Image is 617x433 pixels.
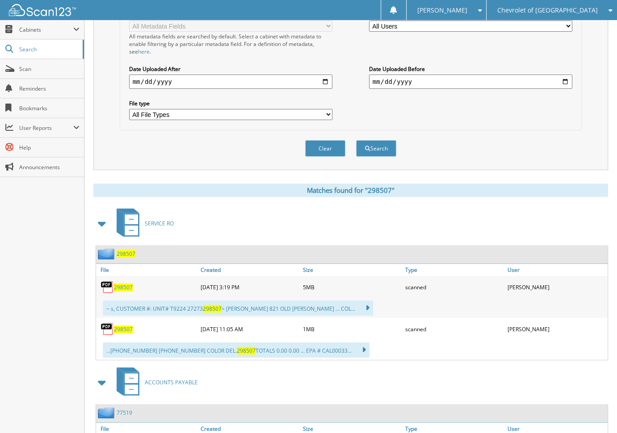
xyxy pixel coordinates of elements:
a: 77519 [117,409,132,416]
button: Clear [305,140,345,157]
div: [PERSON_NAME] [505,320,608,338]
div: scanned [403,278,505,296]
label: File type [129,100,333,107]
a: ACCOUNTS PAYABLE [111,365,198,400]
div: [DATE] 11:05 AM [198,320,301,338]
span: 298507 [203,305,222,312]
a: Created [198,264,301,276]
span: Chevrolet of [GEOGRAPHIC_DATA] [497,8,598,13]
label: Date Uploaded Before [369,65,573,73]
div: ...[PHONE_NUMBER] [PHONE_NUMBER] COLOR DEL. TOTALS 0.00 0.00 ... EPA # CAL00033... [103,342,369,358]
div: All metadata fields are searched by default. Select a cabinet with metadata to enable filtering b... [129,33,333,55]
span: [PERSON_NAME] [417,8,467,13]
span: Cabinets [19,26,73,33]
span: Search [19,46,78,53]
input: start [129,75,333,89]
img: scan123-logo-white.svg [9,4,76,16]
span: User Reports [19,124,73,132]
a: Size [301,264,403,276]
span: Announcements [19,163,80,171]
iframe: Chat Widget [572,390,617,433]
div: 1MB [301,320,403,338]
a: 298507 [114,325,133,333]
a: File [96,264,198,276]
span: Scan [19,65,80,73]
div: [DATE] 3:19 PM [198,278,301,296]
img: PDF.png [101,322,114,336]
a: 298507 [114,283,133,291]
button: Search [356,140,396,157]
a: User [505,264,608,276]
span: Reminders [19,85,80,92]
div: Matches found for "298507" [93,183,608,197]
a: SERVICE RO [111,206,174,241]
a: here [138,48,150,55]
span: Help [19,144,80,151]
img: PDF.png [101,280,114,294]
span: SERVICE RO [145,220,174,227]
div: ~ s, CUSTOMER #: UNIT# T9224 27273 = [PERSON_NAME] 821 OLD [PERSON_NAME] ... COL... [103,300,373,316]
img: folder2.png [98,248,117,259]
div: [PERSON_NAME] [505,278,608,296]
a: 298507 [117,250,135,258]
span: 298507 [237,347,256,354]
img: folder2.png [98,407,117,418]
span: Bookmarks [19,104,80,112]
label: Date Uploaded After [129,65,333,73]
span: ACCOUNTS PAYABLE [145,379,198,386]
input: end [369,75,573,89]
a: Type [403,264,505,276]
div: scanned [403,320,505,338]
div: 5MB [301,278,403,296]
